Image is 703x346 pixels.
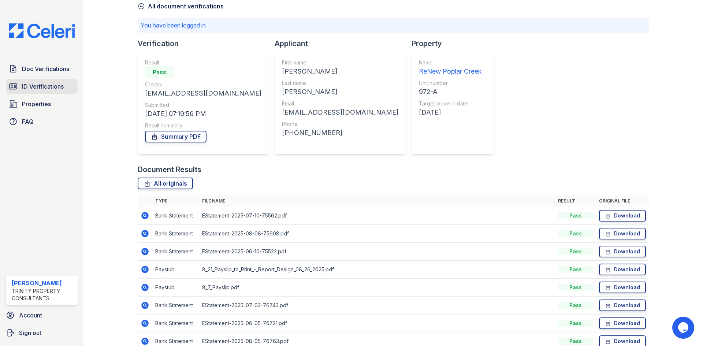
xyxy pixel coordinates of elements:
div: Pass [145,66,174,78]
div: [DATE] [419,107,482,118]
td: EStatement-2025-06-10-75522.pdf [199,243,555,261]
span: FAQ [22,117,34,126]
span: ID Verifications [22,82,64,91]
span: Properties [22,100,51,108]
div: [EMAIL_ADDRESS][DOMAIN_NAME] [145,88,261,98]
a: FAQ [6,114,78,129]
td: Bank Statement [152,225,199,243]
a: All originals [138,178,193,189]
td: Bank Statement [152,207,199,225]
div: Target move in date [419,100,482,107]
td: Paystub [152,261,199,279]
td: 8_21_Payslip_to_Print_-_Report_Design_08_26_2025.pdf [199,261,555,279]
span: Doc Verifications [22,64,69,73]
div: ReNew Poplar Creek [419,66,482,77]
th: File name [199,195,555,207]
a: Download [599,300,646,311]
a: Doc Verifications [6,62,78,76]
a: Download [599,246,646,257]
th: Result [555,195,596,207]
div: Pass [558,284,593,291]
div: Submitted [145,101,261,109]
div: Pass [558,320,593,327]
td: 8_7_Payslip.pdf [199,279,555,297]
div: 972-A [419,87,482,97]
a: All document verifications [138,2,224,11]
th: Original file [596,195,649,207]
td: EStatement-2025-07-10-75562.pdf [199,207,555,225]
a: Download [599,282,646,293]
div: Pass [558,266,593,273]
div: [DATE] 07:19:56 PM [145,109,261,119]
td: EStatement-2025-07-03-76743.pdf [199,297,555,315]
div: Pass [558,212,593,219]
div: [PERSON_NAME] [12,279,75,287]
td: EStatement-2025-06-05-76721.pdf [199,315,555,332]
a: Summary PDF [145,131,207,142]
div: [EMAIL_ADDRESS][DOMAIN_NAME] [282,107,398,118]
td: EStatement-2025-08-08-75608.pdf [199,225,555,243]
div: [PERSON_NAME] [282,66,398,77]
div: Result summary [145,122,261,129]
a: Properties [6,97,78,111]
div: Document Results [138,164,201,175]
span: Account [19,311,42,320]
td: Bank Statement [152,297,199,315]
div: [PERSON_NAME] [282,87,398,97]
img: CE_Logo_Blue-a8612792a0a2168367f1c8372b55b34899dd931a85d93a1a3d3e32e68fde9ad4.png [3,23,81,38]
div: Creator [145,81,261,88]
div: Unit number [419,79,482,87]
div: Email [282,100,398,107]
div: First name [282,59,398,66]
div: Verification [138,38,275,49]
a: ID Verifications [6,79,78,94]
div: Pass [558,230,593,237]
p: You have been logged in [141,21,646,30]
a: Download [599,210,646,222]
td: Bank Statement [152,315,199,332]
td: Bank Statement [152,243,199,261]
a: Download [599,317,646,329]
th: Type [152,195,199,207]
td: Paystub [152,279,199,297]
div: Pass [558,302,593,309]
div: Trinity Property Consultants [12,287,75,302]
div: Name [419,59,482,66]
iframe: chat widget [672,317,696,339]
div: Result [145,59,261,66]
a: Download [599,228,646,239]
span: Sign out [19,328,41,337]
a: Sign out [3,325,81,340]
div: Pass [558,338,593,345]
div: Last name [282,79,398,87]
div: Applicant [275,38,412,49]
a: Download [599,264,646,275]
div: [PHONE_NUMBER] [282,128,398,138]
div: Phone [282,120,398,128]
a: Name ReNew Poplar Creek [419,59,482,77]
div: Pass [558,248,593,255]
a: Account [3,308,81,323]
div: Property [412,38,499,49]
